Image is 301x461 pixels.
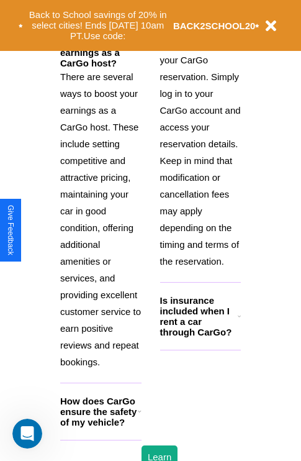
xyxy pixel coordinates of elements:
[12,419,42,449] iframe: Intercom live chat
[60,396,138,427] h3: How does CarGo ensure the safety of my vehicle?
[6,205,15,255] div: Give Feedback
[160,295,238,337] h3: Is insurance included when I rent a car through CarGo?
[60,68,142,370] p: There are several ways to boost your earnings as a CarGo host. These include setting competitive ...
[23,6,173,45] button: Back to School savings of 20% in select cities! Ends [DATE] 10am PT.Use code:
[173,21,256,31] b: BACK2SCHOOL20
[160,18,241,270] p: Yes, you can modify or cancel your CarGo reservation. Simply log in to your CarGo account and acc...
